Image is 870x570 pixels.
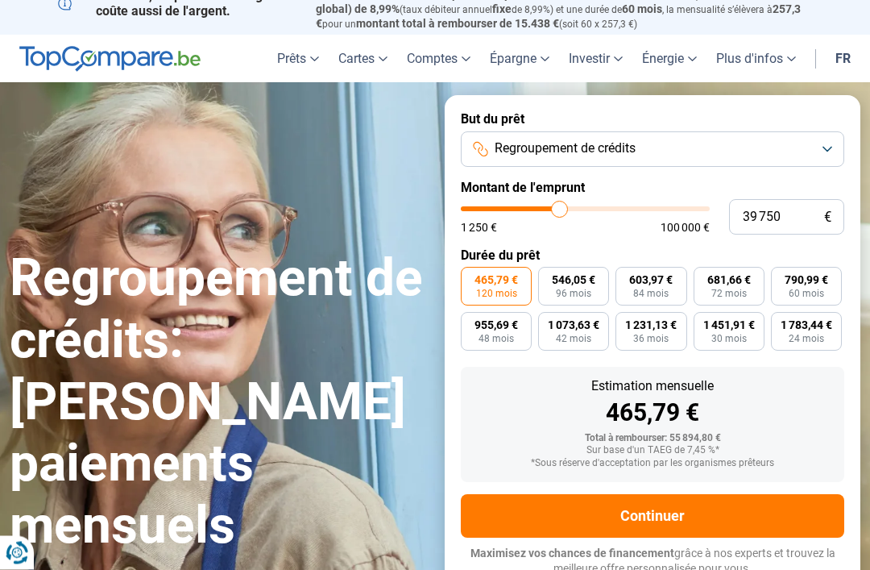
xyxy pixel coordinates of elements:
span: 24 mois [789,335,824,344]
a: Plus d'infos [706,35,806,83]
span: 955,69 € [474,320,518,331]
h1: Regroupement de crédits: [PERSON_NAME] paiements mensuels [10,248,425,558]
div: Sur base d'un TAEG de 7,45 %* [474,446,831,457]
label: But du prêt [461,112,844,127]
img: TopCompare [19,47,201,73]
span: 120 mois [476,289,517,299]
span: € [824,211,831,225]
span: 100 000 € [661,223,710,234]
span: 36 mois [633,335,669,344]
span: 72 mois [711,289,747,299]
a: Cartes [329,35,397,83]
div: 465,79 € [474,401,831,426]
span: 603,97 € [629,275,673,286]
div: *Sous réserve d'acceptation par les organismes prêteurs [474,459,831,470]
span: 84 mois [633,289,669,299]
a: Épargne [480,35,559,83]
a: fr [826,35,860,83]
span: Maximisez vos chances de financement [470,547,674,560]
span: 60 mois [789,289,824,299]
div: Estimation mensuelle [474,381,831,393]
span: 1 451,91 € [703,320,755,331]
span: 42 mois [556,335,591,344]
span: 546,05 € [552,275,595,286]
a: Comptes [397,35,480,83]
a: Prêts [267,35,329,83]
span: 465,79 € [474,275,518,286]
span: 60 mois [622,3,662,16]
button: Continuer [461,495,844,539]
label: Montant de l'emprunt [461,181,844,196]
span: 1 783,44 € [781,320,832,331]
a: Énergie [632,35,706,83]
span: 257,3 € [316,3,801,31]
span: Regroupement de crédits [495,140,636,158]
span: 681,66 € [707,275,751,286]
span: 30 mois [711,335,747,344]
button: Regroupement de crédits [461,132,844,168]
span: 1 231,13 € [625,320,677,331]
span: 1 250 € [461,223,497,234]
span: 1 073,63 € [548,320,599,331]
span: 96 mois [556,289,591,299]
span: fixe [492,3,512,16]
span: 790,99 € [785,275,828,286]
a: Investir [559,35,632,83]
label: Durée du prêt [461,248,844,264]
span: 48 mois [478,335,514,344]
div: Total à rembourser: 55 894,80 € [474,434,831,445]
span: montant total à rembourser de 15.438 € [356,18,559,31]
